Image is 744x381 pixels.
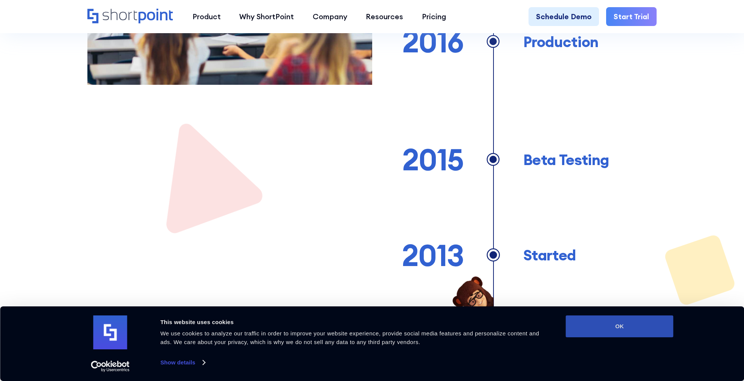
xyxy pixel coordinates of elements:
[239,11,294,22] div: Why ShortPoint
[422,11,446,22] div: Pricing
[303,7,356,26] a: Company
[566,315,674,337] button: OK
[160,330,539,345] span: We use cookies to analyze our traffic in order to improve your website experience, provide social...
[366,11,403,22] div: Resources
[93,315,127,349] img: logo
[523,246,657,264] div: Started
[77,361,143,372] a: Usercentrics Cookiebot - opens in a new window
[523,33,657,50] div: Production
[87,9,174,24] a: Home
[192,11,221,22] div: Product
[402,143,464,176] div: 2015
[402,25,464,58] div: 2016
[606,7,657,26] a: Start Trial
[356,7,412,26] a: Resources
[523,151,657,168] div: Beta Testing
[529,7,599,26] a: Schedule Demo
[412,7,455,26] a: Pricing
[608,294,744,381] iframe: Chat Widget
[160,357,205,368] a: Show details
[183,7,230,26] a: Product
[402,239,464,272] div: 2013
[313,11,347,22] div: Company
[160,318,549,327] div: This website uses cookies
[230,7,303,26] a: Why ShortPoint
